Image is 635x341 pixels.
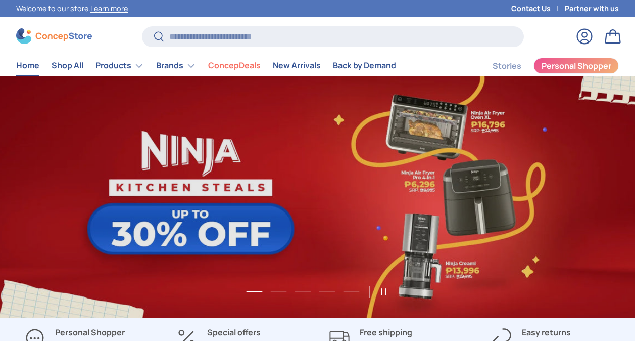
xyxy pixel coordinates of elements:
[511,3,565,14] a: Contact Us
[522,327,571,338] strong: Easy returns
[533,58,619,74] a: Personal Shopper
[468,56,619,76] nav: Secondary
[16,3,128,14] p: Welcome to our store.
[16,56,396,76] nav: Primary
[208,56,261,75] a: ConcepDeals
[90,4,128,13] a: Learn more
[89,56,150,76] summary: Products
[55,327,125,338] strong: Personal Shopper
[52,56,83,75] a: Shop All
[273,56,321,75] a: New Arrivals
[16,28,92,44] img: ConcepStore
[207,327,261,338] strong: Special offers
[16,56,39,75] a: Home
[333,56,396,75] a: Back by Demand
[542,62,611,70] span: Personal Shopper
[95,56,144,76] a: Products
[493,56,521,76] a: Stories
[360,327,412,338] strong: Free shipping
[150,56,202,76] summary: Brands
[156,56,196,76] a: Brands
[565,3,619,14] a: Partner with us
